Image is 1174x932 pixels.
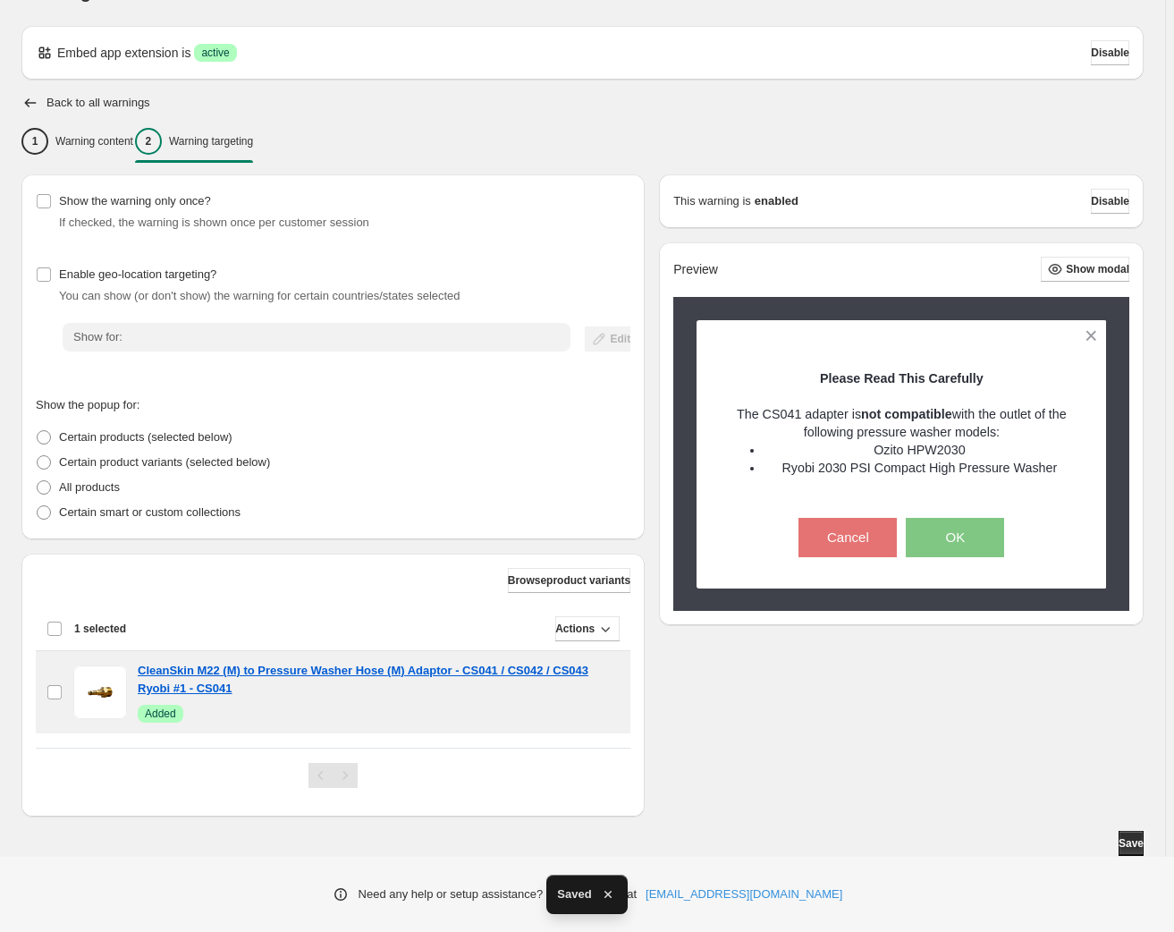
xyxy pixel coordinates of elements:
p: Warning targeting [169,134,253,148]
span: Disable [1091,46,1129,60]
button: Show modal [1041,257,1129,282]
img: CleanSkin M22 (M) to Pressure Washer Hose (M) Adaptor - CS041 / CS042 / CS043 Ryobi #1 - CS041 [73,665,127,719]
li: Ryobi 2030 PSI Compact High Pressure Washer [764,459,1076,477]
span: Actions [555,622,595,636]
span: If checked, the warning is shown once per customer session [59,216,369,229]
button: Actions [555,616,620,641]
strong: enabled [755,192,798,210]
span: You can show (or don't show) the warning for certain countries/states selected [59,289,460,302]
span: Enable geo-location targeting? [59,267,216,281]
button: Save [1119,831,1144,856]
span: Browse product variants [508,573,630,588]
span: Show modal [1066,262,1129,276]
span: Certain product variants (selected below) [59,455,270,469]
span: 1 selected [74,622,126,636]
button: 2Warning targeting [135,123,253,160]
nav: Pagination [308,763,358,788]
span: Certain products (selected below) [59,430,232,444]
button: Disable [1091,40,1129,65]
h2: Back to all warnings [46,96,150,110]
div: 1 [21,128,48,155]
p: The CS041 adapter is with the outlet of the following pressure washer models: [728,369,1076,441]
a: CleanSkin M22 (M) to Pressure Washer Hose (M) Adaptor - CS041 / CS042 / CS043 Ryobi #1 - CS041 [138,662,620,698]
span: Show for: [73,330,122,343]
button: Browseproduct variants [508,568,630,593]
li: Ozito HPW2030 [764,441,1076,459]
strong: not compatible [861,407,952,421]
p: Embed app extension is [57,44,190,62]
button: OK [906,518,1004,557]
h2: Preview [673,262,718,277]
span: Show the popup for: [36,398,139,411]
span: Disable [1091,194,1129,208]
span: Show the warning only once? [59,194,211,208]
p: Certain smart or custom collections [59,504,241,521]
button: Disable [1091,189,1129,214]
span: Save [1119,836,1144,851]
span: Saved [557,885,591,903]
span: active [201,46,229,60]
p: All products [59,479,120,496]
button: Cancel [798,518,897,557]
strong: Please Read This Carefully [820,371,984,386]
div: 2 [135,128,162,155]
p: Warning content [55,134,133,148]
a: [EMAIL_ADDRESS][DOMAIN_NAME] [646,885,842,903]
button: 1Warning content [21,123,133,160]
span: Added [145,707,176,721]
p: This warning is [673,192,751,210]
